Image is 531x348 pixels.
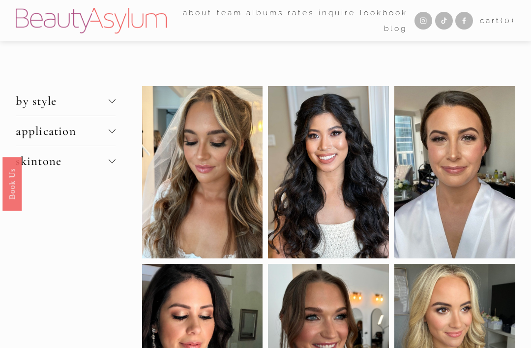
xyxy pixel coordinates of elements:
a: Blog [384,21,408,36]
button: skintone [16,146,116,176]
a: folder dropdown [217,5,242,21]
a: albums [246,5,284,21]
a: Rates [288,5,314,21]
a: Instagram [414,12,432,30]
button: by style [16,86,116,116]
a: Inquire [319,5,355,21]
a: folder dropdown [183,5,213,21]
span: ( ) [501,16,515,25]
span: about [183,6,213,20]
span: 0 [504,16,511,25]
a: Facebook [455,12,473,30]
a: 0 items in cart [480,14,515,28]
img: Beauty Asylum | Bridal Hair &amp; Makeup Charlotte &amp; Atlanta [16,8,167,33]
button: application [16,116,116,146]
a: TikTok [435,12,453,30]
a: Lookbook [360,5,408,21]
span: skintone [16,154,109,168]
span: team [217,6,242,20]
span: by style [16,94,109,108]
span: application [16,124,109,138]
a: Book Us [2,157,22,210]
